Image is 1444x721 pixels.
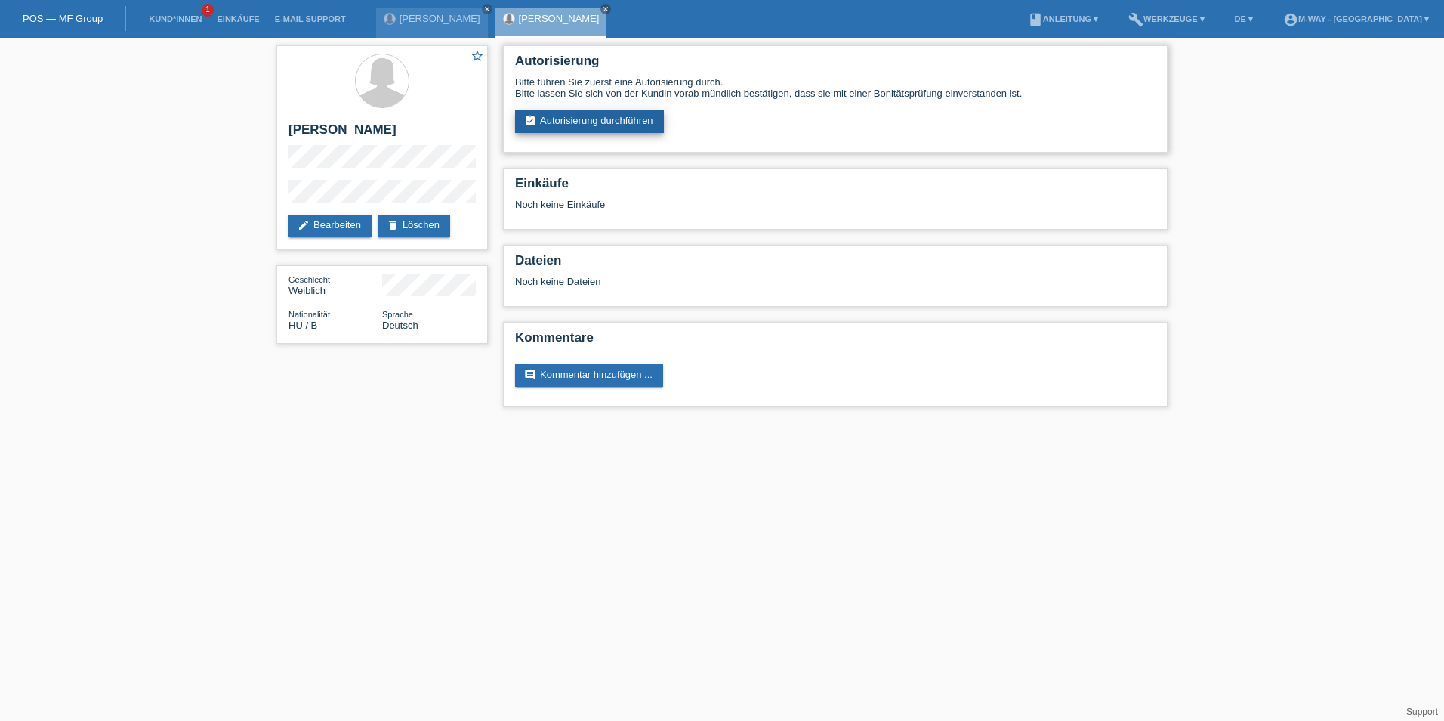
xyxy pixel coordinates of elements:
h2: Autorisierung [515,54,1156,76]
h2: Dateien [515,253,1156,276]
i: build [1128,12,1143,27]
a: POS — MF Group [23,13,103,24]
div: Bitte führen Sie zuerst eine Autorisierung durch. Bitte lassen Sie sich von der Kundin vorab münd... [515,76,1156,99]
span: 1 [202,4,214,17]
div: Noch keine Einkäufe [515,199,1156,221]
a: deleteLöschen [378,215,450,237]
a: Support [1406,707,1438,717]
i: close [602,5,609,13]
span: Nationalität [288,310,330,319]
i: close [483,5,491,13]
h2: [PERSON_NAME] [288,122,476,145]
span: Deutsch [382,320,418,331]
a: bookAnleitung ▾ [1020,14,1106,23]
h2: Einkäufe [515,176,1156,199]
a: commentKommentar hinzufügen ... [515,364,663,387]
a: buildWerkzeuge ▾ [1121,14,1212,23]
a: editBearbeiten [288,215,372,237]
div: Weiblich [288,274,382,296]
a: Kund*innen [141,14,209,23]
a: star_border [471,49,484,65]
i: star_border [471,49,484,63]
i: account_circle [1283,12,1298,27]
h2: Kommentare [515,330,1156,353]
a: E-Mail Support [267,14,353,23]
a: close [482,4,492,14]
span: Ungarn / B / 08.10.2022 [288,320,317,331]
a: assignment_turned_inAutorisierung durchführen [515,110,664,133]
div: Noch keine Dateien [515,276,977,287]
i: comment [524,369,536,381]
a: account_circlem-way - [GEOGRAPHIC_DATA] ▾ [1276,14,1436,23]
span: Sprache [382,310,413,319]
i: book [1028,12,1043,27]
a: DE ▾ [1227,14,1260,23]
a: [PERSON_NAME] [519,13,600,24]
a: close [600,4,611,14]
i: edit [298,219,310,231]
i: assignment_turned_in [524,115,536,127]
i: delete [387,219,399,231]
a: [PERSON_NAME] [400,13,480,24]
span: Geschlecht [288,275,330,284]
a: Einkäufe [209,14,267,23]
